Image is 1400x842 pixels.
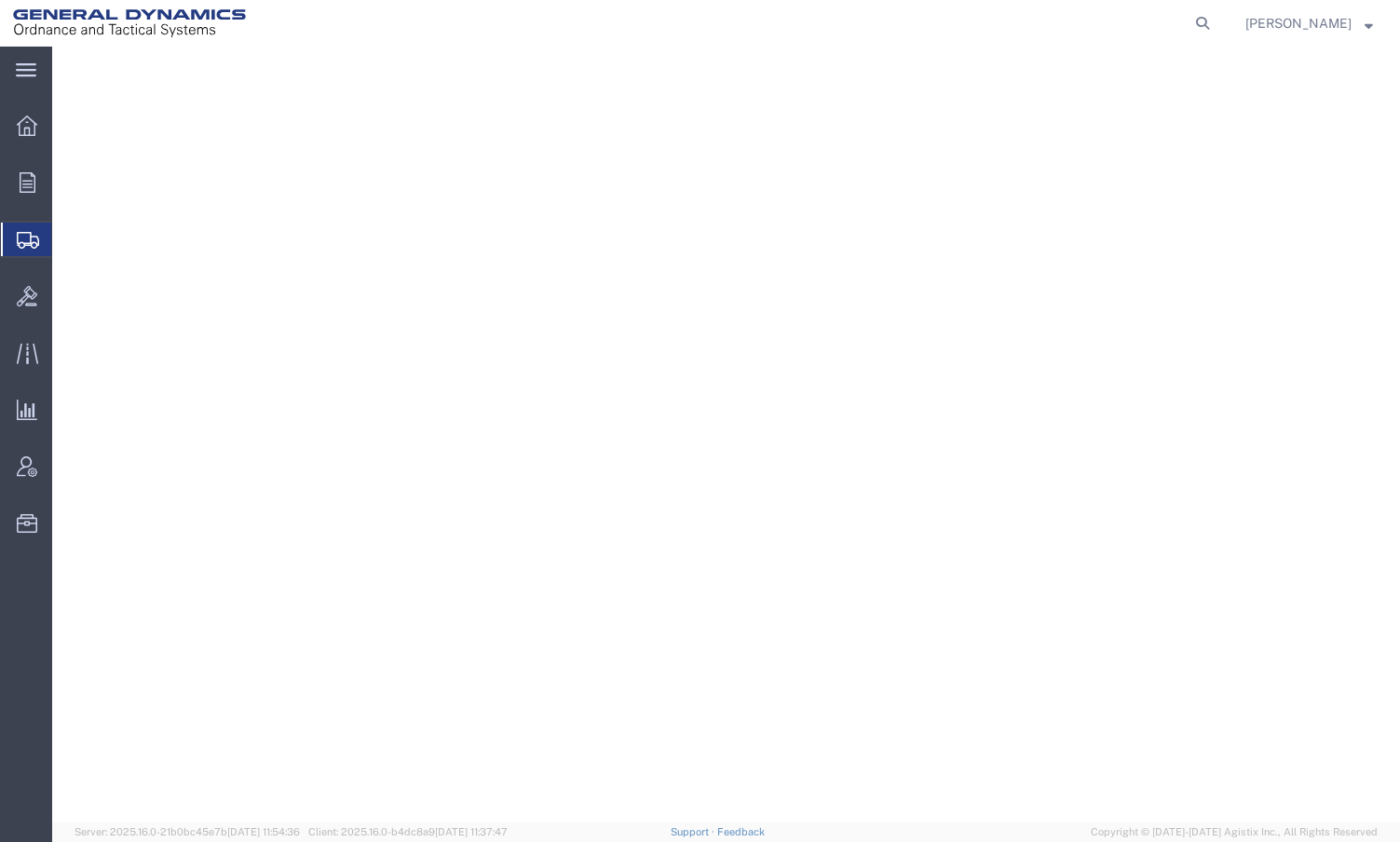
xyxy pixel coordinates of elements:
[227,826,300,837] span: [DATE] 11:54:36
[1244,12,1374,34] button: [PERSON_NAME]
[52,47,1400,822] iframe: FS Legacy Container
[1091,824,1378,840] span: Copyright © [DATE]-[DATE] Agistix Inc., All Rights Reserved
[717,826,765,837] a: Feedback
[75,826,300,837] span: Server: 2025.16.0-21b0bc45e7b
[13,9,246,37] img: logo
[308,826,508,837] span: Client: 2025.16.0-b4dc8a9
[1245,13,1352,34] span: Aaron Craig
[671,826,717,837] a: Support
[435,826,508,837] span: [DATE] 11:37:47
